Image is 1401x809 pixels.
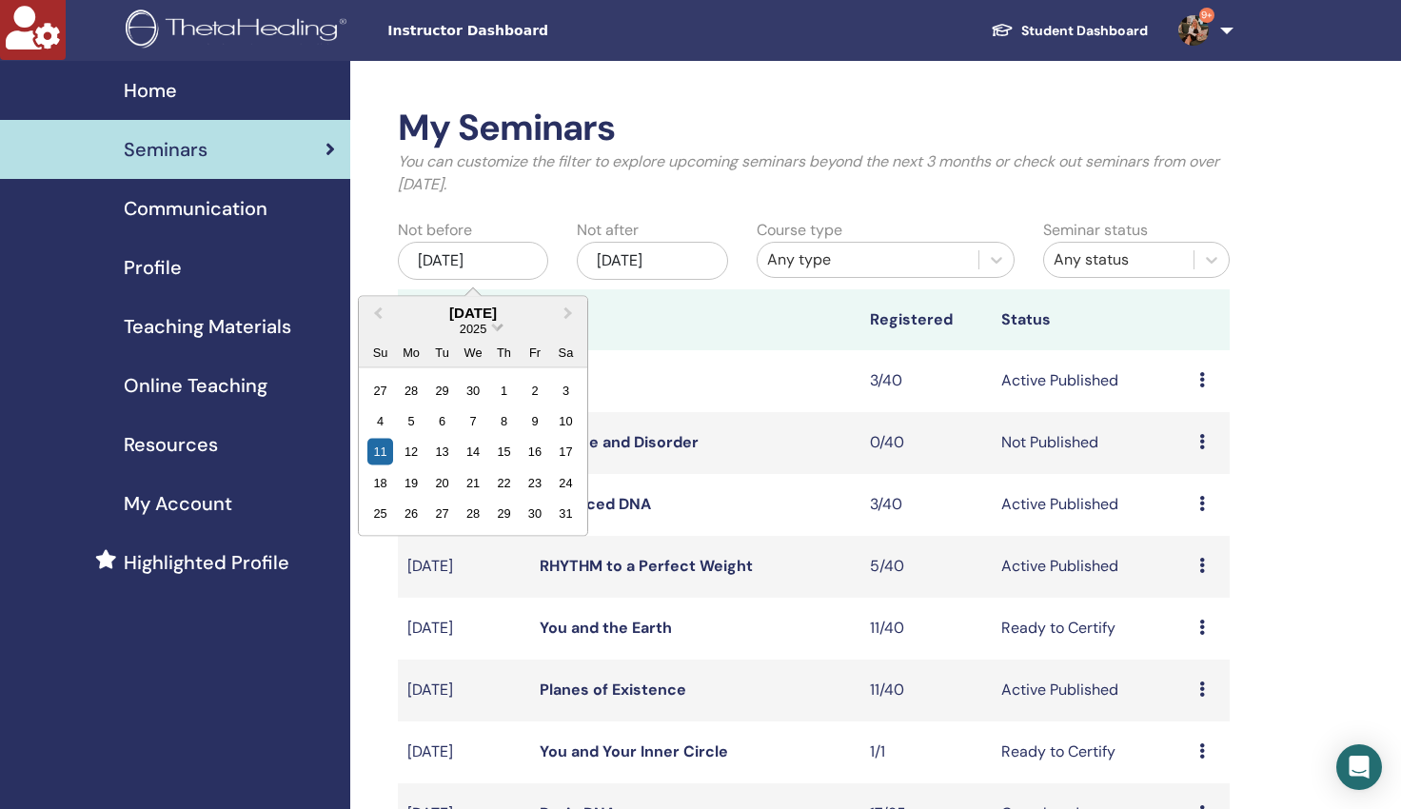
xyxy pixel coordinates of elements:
div: Choose Thursday, May 8th, 2025 [491,407,517,433]
span: Highlighted Profile [124,548,289,577]
span: Profile [124,253,182,282]
div: Choose Sunday, May 4th, 2025 [367,407,393,433]
div: Choose Wednesday, April 30th, 2025 [460,377,485,403]
td: Ready to Certify [992,598,1190,660]
div: We [460,339,485,365]
div: [DATE] [359,304,587,320]
a: You and the Earth [540,618,672,638]
div: [DATE] [577,242,727,280]
p: You can customize the filter to explore upcoming seminars beyond the next 3 months or check out s... [398,150,1230,196]
div: Open Intercom Messenger [1336,744,1382,790]
div: Choose Friday, May 16th, 2025 [522,439,547,464]
button: Previous Month [361,298,391,328]
span: Teaching Materials [124,312,291,341]
div: Choose Wednesday, May 28th, 2025 [460,501,485,526]
div: Choose Saturday, May 10th, 2025 [553,407,579,433]
span: 2025 [460,321,486,335]
th: Registered [860,289,993,350]
button: Next Month [555,298,585,328]
div: Choose Thursday, May 1st, 2025 [491,377,517,403]
div: Choose Tuesday, May 27th, 2025 [429,501,455,526]
h2: My Seminars [398,107,1230,150]
div: Choose Saturday, May 31st, 2025 [553,501,579,526]
div: Choose Sunday, April 27th, 2025 [367,377,393,403]
img: graduation-cap-white.svg [991,22,1014,38]
img: default.jpg [1178,15,1209,46]
a: Advanced DNA [540,494,651,514]
div: Choose Tuesday, April 29th, 2025 [429,377,455,403]
div: Tu [429,339,455,365]
td: 0/40 [860,412,993,474]
td: Not Published [992,412,1190,474]
td: 5/40 [860,536,993,598]
div: Choose Monday, May 5th, 2025 [399,407,424,433]
td: [DATE] [398,536,530,598]
label: Not before [398,219,472,242]
div: Choose Saturday, May 3rd, 2025 [553,377,579,403]
span: Communication [124,194,267,223]
a: RHYTHM to a Perfect Weight [540,556,753,576]
td: Active Published [992,536,1190,598]
div: Any status [1054,248,1184,271]
div: Choose Monday, April 28th, 2025 [399,377,424,403]
div: Choose Wednesday, May 21st, 2025 [460,469,485,495]
td: Ready to Certify [992,721,1190,783]
div: Choose Friday, May 30th, 2025 [522,501,547,526]
div: Choose Thursday, May 29th, 2025 [491,501,517,526]
td: 1/1 [860,721,993,783]
div: Choose Thursday, May 15th, 2025 [491,439,517,464]
div: Mo [399,339,424,365]
td: Active Published [992,474,1190,536]
div: Choose Monday, May 19th, 2025 [399,469,424,495]
div: Choose Saturday, May 24th, 2025 [553,469,579,495]
span: Instructor Dashboard [387,21,673,41]
th: Status [992,289,1190,350]
div: Choose Monday, May 12th, 2025 [399,439,424,464]
span: Resources [124,430,218,459]
td: 3/40 [860,350,993,412]
label: Not after [577,219,639,242]
div: Choose Friday, May 2nd, 2025 [522,377,547,403]
td: Active Published [992,350,1190,412]
div: [DATE] [398,242,548,280]
div: Choose Saturday, May 17th, 2025 [553,439,579,464]
div: Choose Sunday, May 18th, 2025 [367,469,393,495]
td: 11/40 [860,660,993,721]
th: Seminar [398,289,530,350]
a: Student Dashboard [976,13,1163,49]
div: Choose Thursday, May 22nd, 2025 [491,469,517,495]
div: Choose Monday, May 26th, 2025 [399,501,424,526]
div: Choose Wednesday, May 7th, 2025 [460,407,485,433]
span: Seminars [124,135,207,164]
span: Home [124,76,177,105]
label: Seminar status [1043,219,1148,242]
a: Planes of Existence [540,680,686,700]
span: My Account [124,489,232,518]
div: Choose Sunday, May 25th, 2025 [367,501,393,526]
span: Online Teaching [124,371,267,400]
a: Disease and Disorder [540,432,699,452]
td: [DATE] [398,598,530,660]
div: Choose Sunday, May 11th, 2025 [367,439,393,464]
td: [DATE] [398,660,530,721]
div: Th [491,339,517,365]
div: Choose Friday, May 9th, 2025 [522,407,547,433]
td: 11/40 [860,598,993,660]
div: Choose Date [358,295,588,536]
div: Fr [522,339,547,365]
div: Month May, 2025 [365,374,581,528]
td: Active Published [992,660,1190,721]
a: You and Your Inner Circle [540,741,728,761]
div: Any type [767,248,969,271]
div: Sa [553,339,579,365]
div: Su [367,339,393,365]
div: Choose Friday, May 23rd, 2025 [522,469,547,495]
td: [DATE] [398,721,530,783]
td: 3/40 [860,474,993,536]
span: 9+ [1199,8,1214,23]
img: logo.png [126,10,353,52]
div: Choose Tuesday, May 13th, 2025 [429,439,455,464]
div: Choose Tuesday, May 6th, 2025 [429,407,455,433]
label: Course type [757,219,842,242]
div: Choose Wednesday, May 14th, 2025 [460,439,485,464]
